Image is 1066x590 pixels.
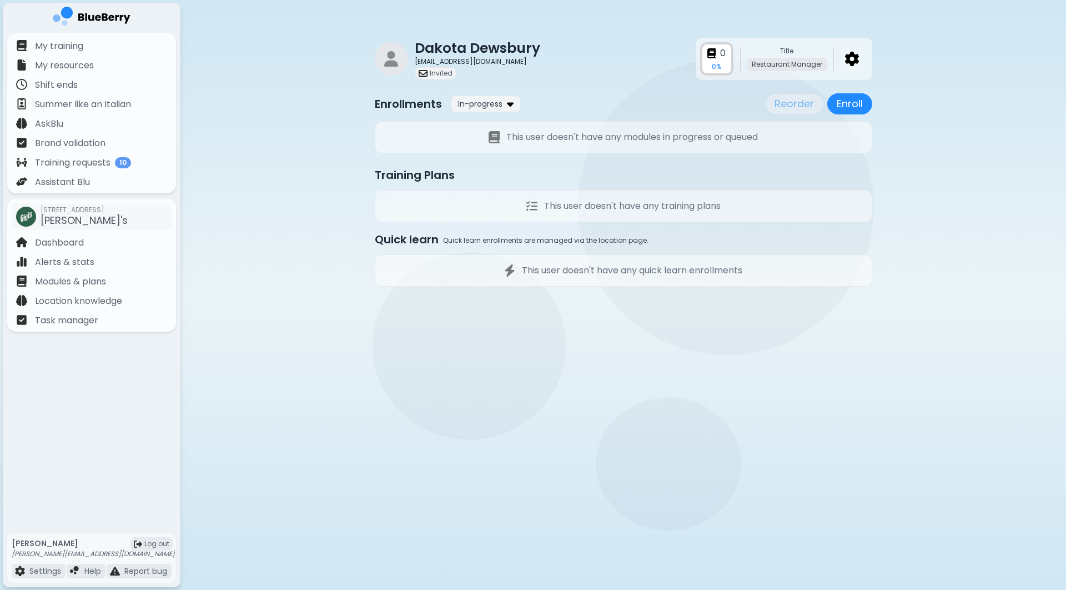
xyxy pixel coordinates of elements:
[489,131,500,144] img: No teams
[35,236,84,249] p: Dashboard
[419,69,428,78] img: file icon
[827,93,872,114] button: Enroll
[712,62,721,71] p: 0 %
[35,256,94,269] p: Alerts & stats
[522,264,742,277] p: This user doesn't have any quick learn enrollments
[443,236,648,245] p: Quick learn enrollments are managed via the location page.
[458,99,502,109] span: In-progress
[16,137,27,148] img: file icon
[16,314,27,326] img: file icon
[35,78,78,92] p: Shift ends
[16,295,27,306] img: file icon
[12,538,175,548] p: [PERSON_NAME]
[84,566,101,576] p: Help
[526,201,537,212] img: No training plans
[35,98,131,111] p: Summer like an Italian
[124,566,167,576] p: Report bug
[375,42,408,76] img: restaurant
[16,79,27,90] img: file icon
[16,40,27,51] img: file icon
[35,156,110,169] p: Training requests
[415,39,540,57] p: Dakota Dewsbury
[35,314,98,327] p: Task manager
[16,207,36,227] img: company thumbnail
[747,58,827,71] div: Restaurant Manager
[53,7,130,29] img: company logo
[375,96,442,112] p: Enrollments
[16,256,27,267] img: file icon
[747,47,827,56] p: Title
[70,566,80,576] img: file icon
[110,566,120,576] img: file icon
[144,539,169,548] span: Log out
[41,206,128,214] span: [STREET_ADDRESS]
[29,566,61,576] p: Settings
[35,59,94,72] p: My resources
[16,118,27,129] img: file icon
[504,264,515,277] img: No teams
[35,137,105,150] p: Brand validation
[134,540,142,548] img: logout
[507,98,514,109] img: dropdown
[35,117,63,131] p: AskBlu
[35,275,106,288] p: Modules & plans
[15,566,25,576] img: file icon
[115,157,131,168] span: 10
[16,157,27,168] img: file icon
[506,131,758,144] p: This user doesn't have any modules in progress or queued
[415,57,549,66] p: [EMAIL_ADDRESS][DOMAIN_NAME]
[430,69,452,78] p: Invited
[845,52,859,66] img: back arrow
[375,167,455,183] p: Training Plans
[35,176,90,189] p: Assistant Blu
[35,294,122,308] p: Location knowledge
[720,47,726,60] p: 0
[16,59,27,71] img: file icon
[35,39,83,53] p: My training
[16,237,27,248] img: file icon
[707,48,716,58] img: enrollments
[16,276,27,287] img: file icon
[375,231,439,248] p: Quick learn
[12,549,175,558] p: [PERSON_NAME][EMAIL_ADDRESS][DOMAIN_NAME]
[16,176,27,187] img: file icon
[544,199,721,213] p: This user doesn't have any training plans
[41,213,128,227] span: [PERSON_NAME]'s
[16,98,27,109] img: file icon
